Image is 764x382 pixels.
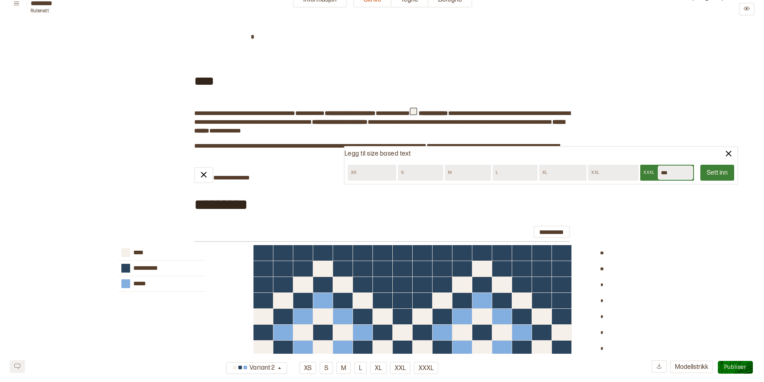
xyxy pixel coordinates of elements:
[670,361,713,373] button: Modellstrikk
[226,362,287,374] button: Variant 2
[370,362,387,374] button: XL
[718,361,753,374] button: Publiser
[390,362,411,374] button: XXL
[739,3,754,16] button: Preview
[588,167,602,179] div: XXL
[299,362,316,374] button: XS
[539,167,551,179] div: XL
[320,362,333,374] button: S
[724,364,746,370] span: Publiser
[354,362,367,374] button: L
[231,362,277,375] div: Variant 2
[345,150,411,158] p: Legg til size based text
[348,167,360,179] div: XS
[739,6,754,14] a: Preview
[493,167,501,179] div: L
[336,362,351,374] button: M
[640,167,657,179] div: XXXL
[700,165,734,181] button: Sett inn
[724,149,733,158] img: lukk valg
[398,167,407,179] div: S
[744,6,750,12] svg: Preview
[414,362,439,374] button: XXXL
[445,167,455,179] div: M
